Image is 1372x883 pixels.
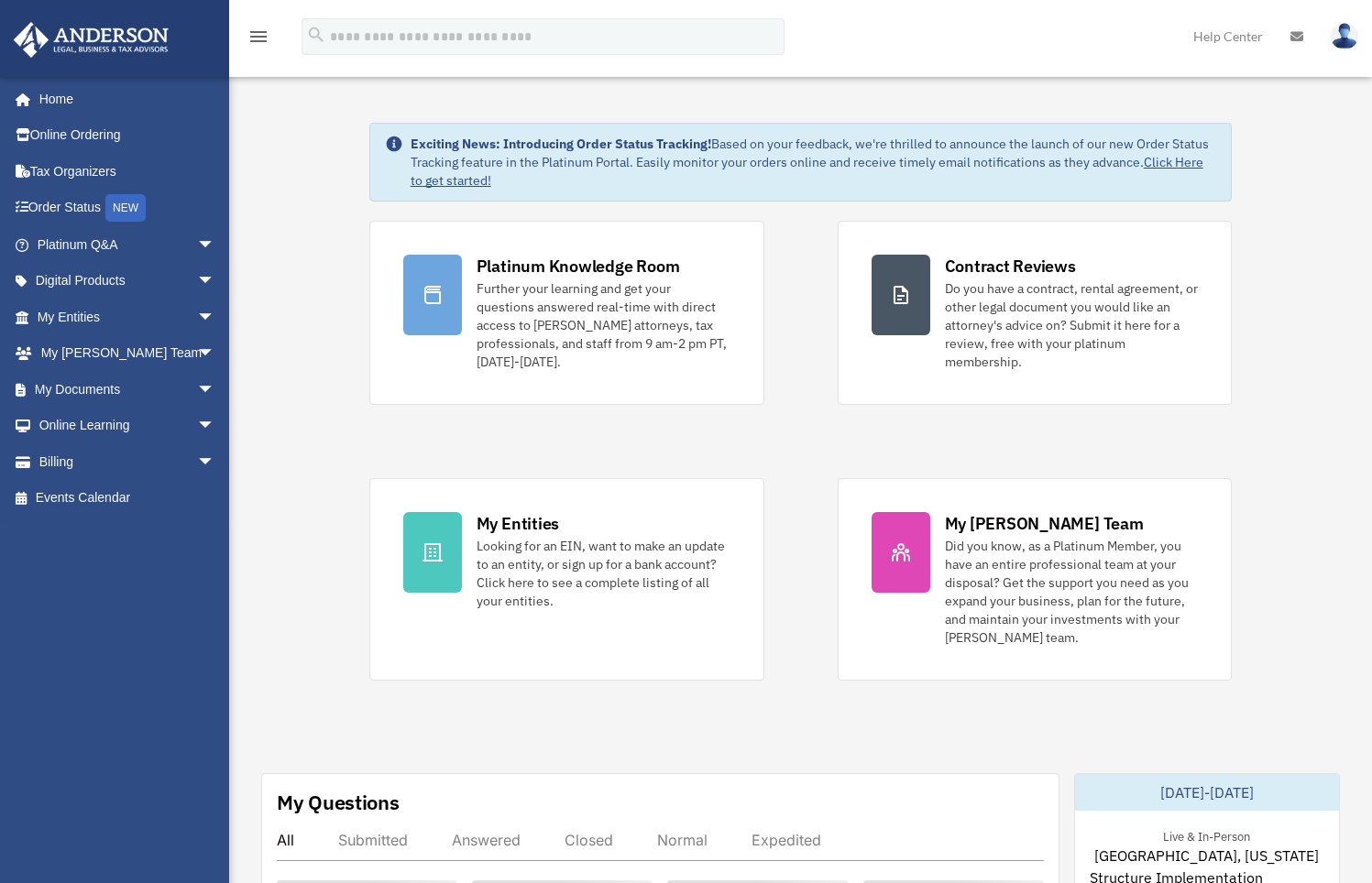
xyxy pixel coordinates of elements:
div: All [277,831,294,849]
div: Looking for an EIN, want to make an update to an entity, or sign up for a bank account? Click her... [477,537,730,610]
div: [DATE]-[DATE] [1075,774,1339,811]
a: Order StatusNEW [13,190,243,227]
a: Online Learningarrow_drop_down [13,408,243,444]
div: Based on your feedback, we're thrilled to announce the launch of our new Order Status Tracking fe... [411,135,1217,190]
span: arrow_drop_down [197,299,234,336]
a: Events Calendar [13,480,243,517]
span: arrow_drop_down [197,443,234,481]
a: Tax Organizers [13,153,243,190]
div: My Entities [477,512,559,535]
a: Platinum Q&Aarrow_drop_down [13,226,243,263]
span: arrow_drop_down [197,371,234,409]
a: My Entities Looking for an EIN, want to make an update to an entity, or sign up for a bank accoun... [369,478,764,681]
div: Normal [657,831,708,849]
a: My [PERSON_NAME] Team Did you know, as a Platinum Member, you have an entire professional team at... [838,478,1233,681]
div: Expedited [752,831,821,849]
div: Did you know, as a Platinum Member, you have an entire professional team at your disposal? Get th... [945,537,1199,647]
span: arrow_drop_down [197,335,234,373]
div: Closed [565,831,613,849]
img: User Pic [1331,23,1358,49]
a: Digital Productsarrow_drop_down [13,263,243,300]
a: My Documentsarrow_drop_down [13,371,243,408]
img: Anderson Advisors Platinum Portal [8,22,174,58]
span: arrow_drop_down [197,408,234,445]
div: Contract Reviews [945,255,1076,278]
div: Live & In-Person [1148,825,1265,845]
span: arrow_drop_down [197,263,234,300]
a: menu [247,32,269,48]
a: My Entitiesarrow_drop_down [13,299,243,335]
span: arrow_drop_down [197,226,234,264]
a: Billingarrow_drop_down [13,443,243,480]
div: Further your learning and get your questions answered real-time with direct access to [PERSON_NAM... [477,279,730,371]
div: NEW [105,194,146,222]
i: menu [247,26,269,48]
div: Do you have a contract, rental agreement, or other legal document you would like an attorney's ad... [945,279,1199,371]
a: Click Here to get started! [411,154,1203,189]
i: search [306,25,326,45]
strong: Exciting News: Introducing Order Status Tracking! [411,136,711,152]
div: Answered [452,831,521,849]
a: Contract Reviews Do you have a contract, rental agreement, or other legal document you would like... [838,221,1233,405]
div: My Questions [277,789,400,816]
div: My [PERSON_NAME] Team [945,512,1144,535]
span: [GEOGRAPHIC_DATA], [US_STATE] [1094,845,1319,867]
div: Submitted [338,831,408,849]
a: My [PERSON_NAME] Teamarrow_drop_down [13,335,243,372]
a: Platinum Knowledge Room Further your learning and get your questions answered real-time with dire... [369,221,764,405]
a: Online Ordering [13,117,243,154]
div: Platinum Knowledge Room [477,255,680,278]
a: Home [13,81,234,117]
